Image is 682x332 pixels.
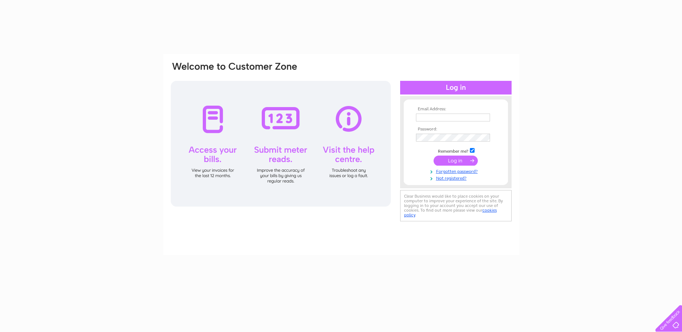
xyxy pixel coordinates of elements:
[416,167,498,174] a: Forgotten password?
[400,190,512,221] div: Clear Business would like to place cookies on your computer to improve your experience of the sit...
[414,107,498,112] th: Email Address:
[434,156,478,166] input: Submit
[414,147,498,154] td: Remember me?
[416,174,498,181] a: Not registered?
[404,208,497,217] a: cookies policy
[414,127,498,132] th: Password:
